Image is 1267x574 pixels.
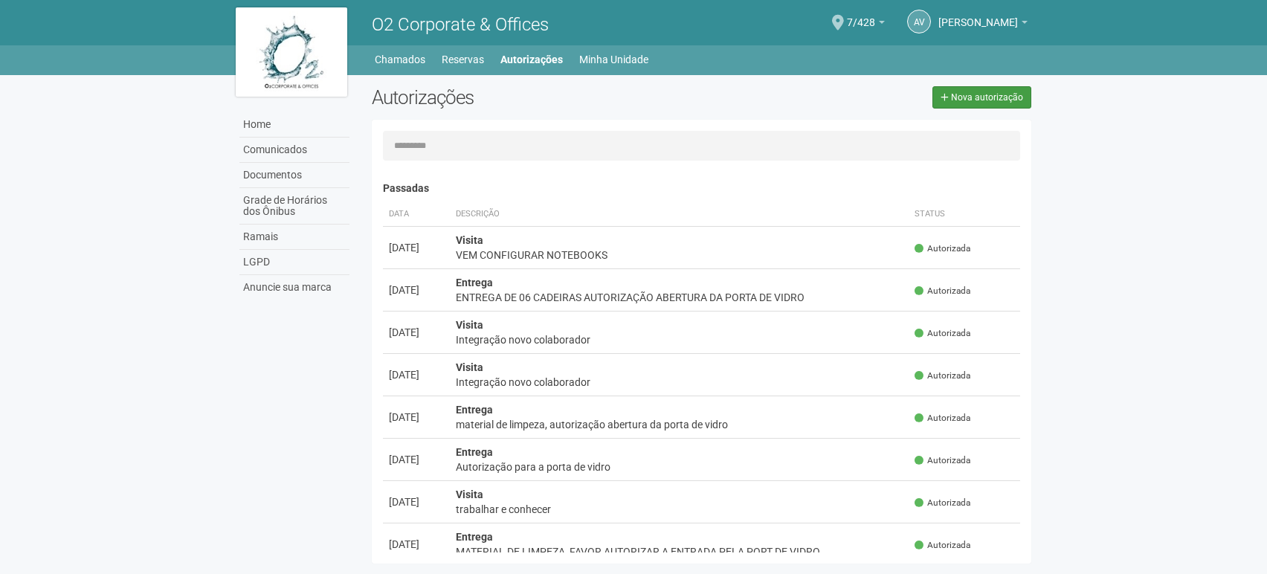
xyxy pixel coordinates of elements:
[915,539,970,552] span: Autorizada
[456,290,903,305] div: ENTREGA DE 06 CADEIRAS AUTORIZAÇÃO ABERTURA DA PORTA DE VIDRO
[456,277,493,288] strong: Entrega
[847,2,875,28] span: 7/428
[389,240,444,255] div: [DATE]
[915,327,970,340] span: Autorizada
[915,412,970,425] span: Autorizada
[456,459,903,474] div: Autorização para a porta de vidro
[915,497,970,509] span: Autorizada
[375,49,425,70] a: Chamados
[915,285,970,297] span: Autorizada
[456,248,903,262] div: VEM CONFIGURAR NOTEBOOKS
[236,7,347,97] img: logo.jpg
[239,188,349,225] a: Grade de Horários dos Ônibus
[456,404,493,416] strong: Entrega
[239,112,349,138] a: Home
[389,452,444,467] div: [DATE]
[456,544,903,559] div: MATERIAL DE LIMPEZA, FAVOR AUTORIZAR A ENTRADA PELA PORT DE VIDRO
[239,275,349,300] a: Anuncie sua marca
[847,19,885,30] a: 7/428
[915,454,970,467] span: Autorizada
[450,202,909,227] th: Descrição
[239,138,349,163] a: Comunicados
[456,332,903,347] div: Integração novo colaborador
[456,502,903,517] div: trabalhar e conhecer
[389,537,444,552] div: [DATE]
[500,49,563,70] a: Autorizações
[372,14,549,35] span: O2 Corporate & Offices
[456,417,903,432] div: material de limpeza, autorização abertura da porta de vidro
[938,19,1028,30] a: [PERSON_NAME]
[383,202,450,227] th: Data
[456,361,483,373] strong: Visita
[909,202,1020,227] th: Status
[239,163,349,188] a: Documentos
[456,234,483,246] strong: Visita
[915,370,970,382] span: Autorizada
[389,494,444,509] div: [DATE]
[372,86,690,109] h2: Autorizações
[383,183,1020,194] h4: Passadas
[389,367,444,382] div: [DATE]
[907,10,931,33] a: AV
[239,225,349,250] a: Ramais
[932,86,1031,109] a: Nova autorização
[579,49,648,70] a: Minha Unidade
[915,242,970,255] span: Autorizada
[456,375,903,390] div: Integração novo colaborador
[938,2,1018,28] span: Alexandre Victoriano Gomes
[456,446,493,458] strong: Entrega
[442,49,484,70] a: Reservas
[389,325,444,340] div: [DATE]
[389,283,444,297] div: [DATE]
[951,92,1023,103] span: Nova autorização
[456,319,483,331] strong: Visita
[456,488,483,500] strong: Visita
[239,250,349,275] a: LGPD
[456,531,493,543] strong: Entrega
[389,410,444,425] div: [DATE]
